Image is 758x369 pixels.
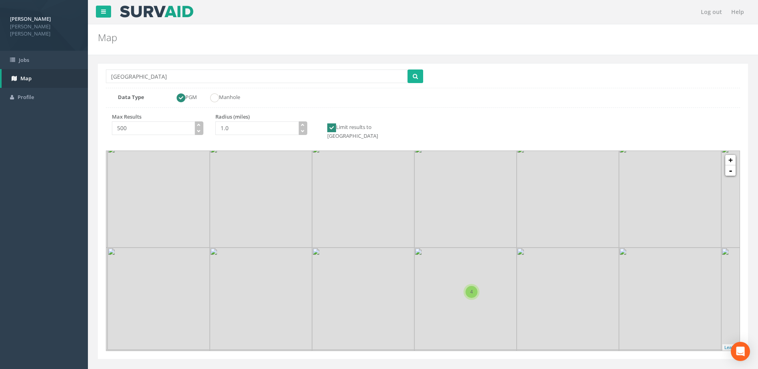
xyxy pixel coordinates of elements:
span: Profile [18,93,34,101]
a: Leaflet [724,345,738,350]
p: Radius (miles) [215,113,307,121]
input: Enter place name or postcode [106,69,408,83]
h2: Map [98,32,638,43]
span: Map [20,75,32,82]
label: PGM [169,93,197,102]
label: Data Type [112,93,163,101]
div: Open Intercom Messenger [731,342,750,361]
label: Manhole [202,93,240,102]
a: - [725,165,736,176]
a: + [725,155,736,165]
span: Jobs [19,56,29,63]
span: [PERSON_NAME] [PERSON_NAME] [10,23,78,38]
a: [PERSON_NAME] [PERSON_NAME] [PERSON_NAME] [10,13,78,38]
span: 4 [470,289,473,295]
label: Limit results to [GEOGRAPHIC_DATA] [319,123,411,140]
a: Map [2,69,88,88]
p: Max Results [112,113,203,121]
strong: [PERSON_NAME] [10,15,51,22]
